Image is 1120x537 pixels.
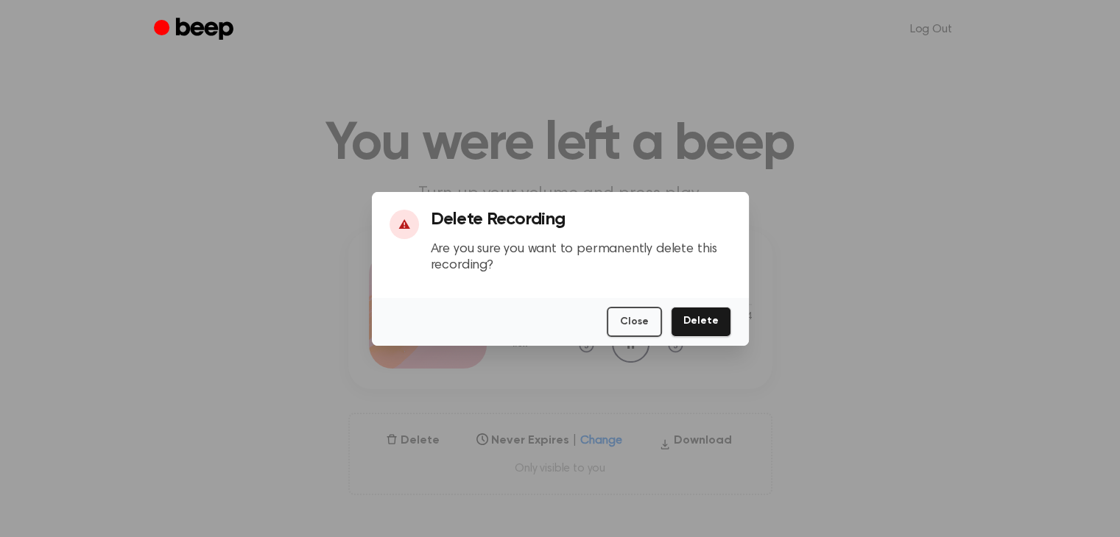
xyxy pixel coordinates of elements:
a: Log Out [895,12,967,47]
a: Beep [154,15,237,44]
div: ⚠ [390,210,419,239]
h3: Delete Recording [431,210,731,230]
button: Delete [671,307,731,337]
button: Close [607,307,662,337]
p: Are you sure you want to permanently delete this recording? [431,241,731,274]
